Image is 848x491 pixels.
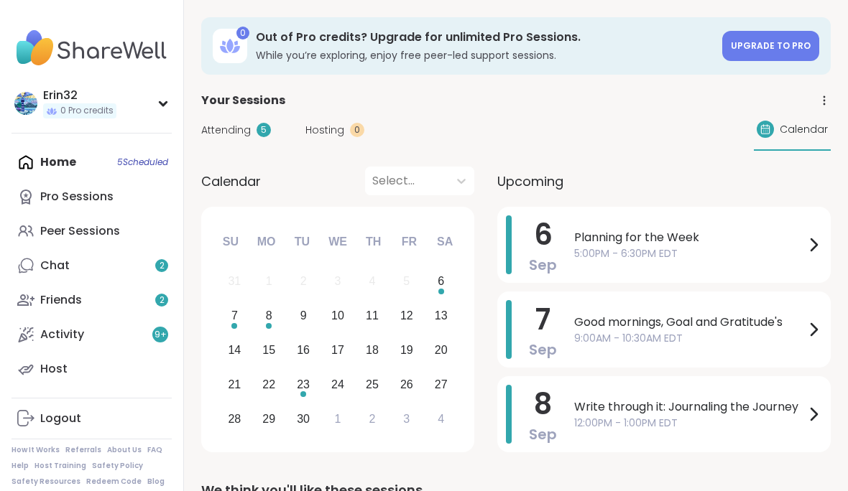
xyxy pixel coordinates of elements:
[731,39,811,52] span: Upgrade to Pro
[40,223,120,239] div: Peer Sessions
[331,340,344,360] div: 17
[262,409,275,429] div: 29
[780,122,828,137] span: Calendar
[228,271,241,291] div: 31
[288,335,319,366] div: Choose Tuesday, September 16th, 2025
[534,384,552,424] span: 8
[357,335,388,366] div: Choose Thursday, September 18th, 2025
[335,409,341,429] div: 1
[288,369,319,400] div: Choose Tuesday, September 23rd, 2025
[40,258,70,273] div: Chat
[335,271,341,291] div: 3
[254,301,285,332] div: Choose Monday, September 8th, 2025
[266,271,272,291] div: 1
[323,403,354,434] div: Choose Wednesday, October 1st, 2025
[92,461,143,471] a: Safety Policy
[305,123,344,138] span: Hosting
[219,301,250,332] div: Choose Sunday, September 7th, 2025
[403,409,410,429] div: 3
[40,411,81,426] div: Logout
[40,292,82,308] div: Friends
[391,301,422,332] div: Choose Friday, September 12th, 2025
[219,266,250,297] div: Not available Sunday, August 31st, 2025
[323,369,354,400] div: Choose Wednesday, September 24th, 2025
[366,375,379,394] div: 25
[369,271,375,291] div: 4
[322,226,354,258] div: We
[262,375,275,394] div: 22
[391,403,422,434] div: Choose Friday, October 3rd, 2025
[262,340,275,360] div: 15
[435,306,448,325] div: 13
[14,92,37,115] img: Erin32
[219,335,250,366] div: Choose Sunday, September 14th, 2025
[40,361,68,377] div: Host
[228,340,241,360] div: 14
[201,123,251,138] span: Attending
[215,226,246,258] div: Su
[288,266,319,297] div: Not available Tuesday, September 2nd, 2025
[160,294,165,307] span: 2
[231,306,238,325] div: 7
[160,260,165,272] span: 2
[400,375,413,394] div: 26
[11,317,172,352] a: Activity9+
[574,416,805,431] span: 12:00PM - 1:00PM EDT
[11,179,172,214] a: Pro Sessions
[34,461,86,471] a: Host Training
[11,401,172,436] a: Logout
[425,301,456,332] div: Choose Saturday, September 13th, 2025
[300,271,307,291] div: 2
[425,335,456,366] div: Choose Saturday, September 20th, 2025
[391,335,422,366] div: Choose Friday, September 19th, 2025
[40,327,84,342] div: Activity
[438,271,444,291] div: 6
[357,266,388,297] div: Not available Thursday, September 4th, 2025
[107,445,142,455] a: About Us
[331,306,344,325] div: 10
[323,266,354,297] div: Not available Wednesday, September 3rd, 2025
[535,299,550,340] span: 7
[425,266,456,297] div: Choose Saturday, September 6th, 2025
[236,27,249,39] div: 0
[11,445,60,455] a: How It Works
[366,340,379,360] div: 18
[438,409,444,429] div: 4
[369,409,375,429] div: 2
[574,246,805,261] span: 5:00PM - 6:30PM EDT
[254,335,285,366] div: Choose Monday, September 15th, 2025
[288,301,319,332] div: Choose Tuesday, September 9th, 2025
[147,445,162,455] a: FAQ
[357,301,388,332] div: Choose Thursday, September 11th, 2025
[357,403,388,434] div: Choose Thursday, October 2nd, 2025
[43,88,116,103] div: Erin32
[11,461,29,471] a: Help
[297,375,310,394] div: 23
[366,306,379,325] div: 11
[393,226,425,258] div: Fr
[529,424,557,444] span: Sep
[425,369,456,400] div: Choose Saturday, September 27th, 2025
[40,189,114,205] div: Pro Sessions
[254,369,285,400] div: Choose Monday, September 22nd, 2025
[435,375,448,394] div: 27
[429,226,461,258] div: Sa
[574,331,805,346] span: 9:00AM - 10:30AM EDT
[331,375,344,394] div: 24
[425,403,456,434] div: Choose Saturday, October 4th, 2025
[257,123,271,137] div: 5
[250,226,282,258] div: Mo
[391,369,422,400] div: Choose Friday, September 26th, 2025
[323,335,354,366] div: Choose Wednesday, September 17th, 2025
[228,409,241,429] div: 28
[228,375,241,394] div: 21
[403,271,410,291] div: 5
[86,477,142,487] a: Redeem Code
[11,352,172,386] a: Host
[266,306,272,325] div: 8
[65,445,101,455] a: Referrals
[574,398,805,416] span: Write through it: Journaling the Journey
[256,48,714,62] h3: While you’re exploring, enjoy free peer-led support sessions.
[534,215,553,255] span: 6
[529,340,557,360] span: Sep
